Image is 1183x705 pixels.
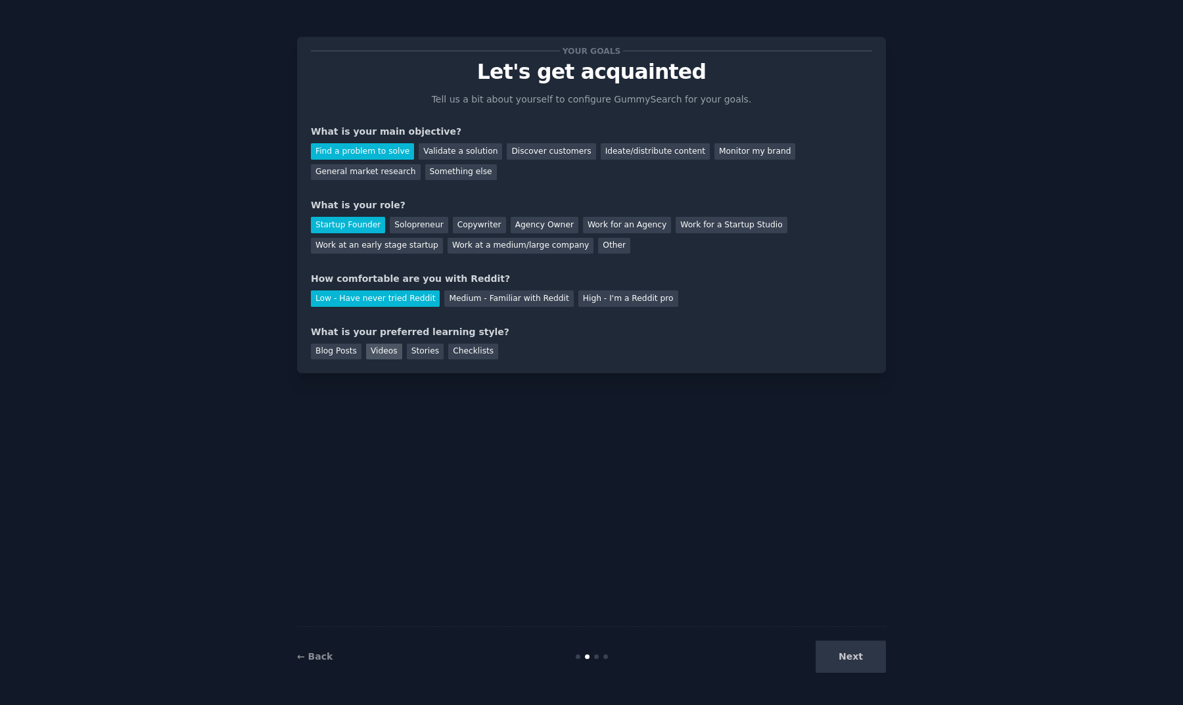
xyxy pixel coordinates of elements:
div: Something else [425,164,497,181]
p: Let's get acquainted [311,60,872,83]
div: Work at a medium/large company [448,238,593,254]
div: High - I'm a Reddit pro [578,290,678,307]
div: What is your preferred learning style? [311,325,872,339]
div: Work for a Startup Studio [676,217,787,233]
div: Videos [366,344,402,360]
div: What is your role? [311,198,872,212]
div: Medium - Familiar with Reddit [444,290,573,307]
div: Agency Owner [511,217,578,233]
div: How comfortable are you with Reddit? [311,272,872,286]
div: Ideate/distribute content [601,143,710,160]
a: ← Back [297,651,333,662]
div: Discover customers [507,143,595,160]
div: Checklists [448,344,498,360]
div: Stories [407,344,444,360]
div: Work for an Agency [583,217,671,233]
p: Tell us a bit about yourself to configure GummySearch for your goals. [426,93,757,106]
div: Copywriter [453,217,506,233]
div: Monitor my brand [714,143,795,160]
div: General market research [311,164,421,181]
div: Find a problem to solve [311,143,414,160]
div: Other [598,238,630,254]
div: Blog Posts [311,344,361,360]
div: Validate a solution [419,143,502,160]
div: Solopreneur [390,217,448,233]
span: Your goals [560,44,623,58]
div: What is your main objective? [311,125,872,139]
div: Startup Founder [311,217,385,233]
div: Work at an early stage startup [311,238,443,254]
div: Low - Have never tried Reddit [311,290,440,307]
